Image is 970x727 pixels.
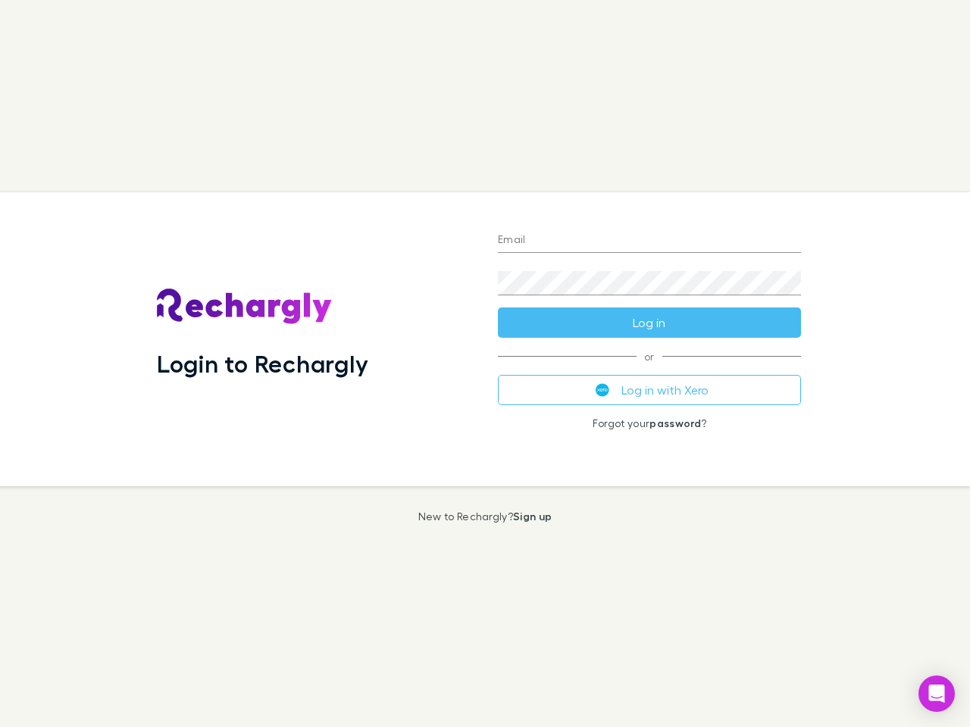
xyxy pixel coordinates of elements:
span: or [498,356,801,357]
a: Sign up [513,510,552,523]
div: Open Intercom Messenger [918,676,955,712]
img: Rechargly's Logo [157,289,333,325]
p: Forgot your ? [498,417,801,429]
button: Log in with Xero [498,375,801,405]
p: New to Rechargly? [418,510,552,523]
button: Log in [498,307,801,338]
img: Xero's logo [596,383,609,397]
a: password [649,417,701,429]
h1: Login to Rechargly [157,349,368,378]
